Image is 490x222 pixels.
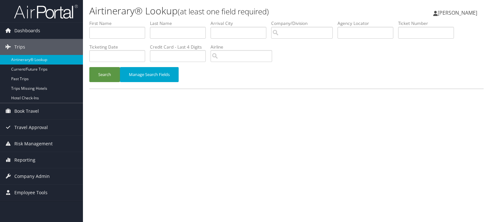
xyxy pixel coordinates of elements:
label: Agency Locator [338,20,398,27]
small: (at least one field required) [178,6,269,17]
span: Travel Approval [14,119,48,135]
span: Trips [14,39,25,55]
label: Airline [211,44,277,50]
label: Ticket Number [398,20,459,27]
label: Credit Card - Last 4 Digits [150,44,211,50]
span: [PERSON_NAME] [438,9,477,16]
label: Company/Division [271,20,338,27]
h1: Airtinerary® Lookup [89,4,352,18]
span: Employee Tools [14,185,48,201]
span: Dashboards [14,23,40,39]
button: Search [89,67,120,82]
label: Ticketing Date [89,44,150,50]
label: Arrival City [211,20,271,27]
img: airportal-logo.png [14,4,78,19]
label: Last Name [150,20,211,27]
span: Risk Management [14,136,53,152]
span: Book Travel [14,103,39,119]
label: First Name [89,20,150,27]
span: Company Admin [14,168,50,184]
a: [PERSON_NAME] [433,3,484,22]
span: Reporting [14,152,35,168]
button: Manage Search Fields [120,67,179,82]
